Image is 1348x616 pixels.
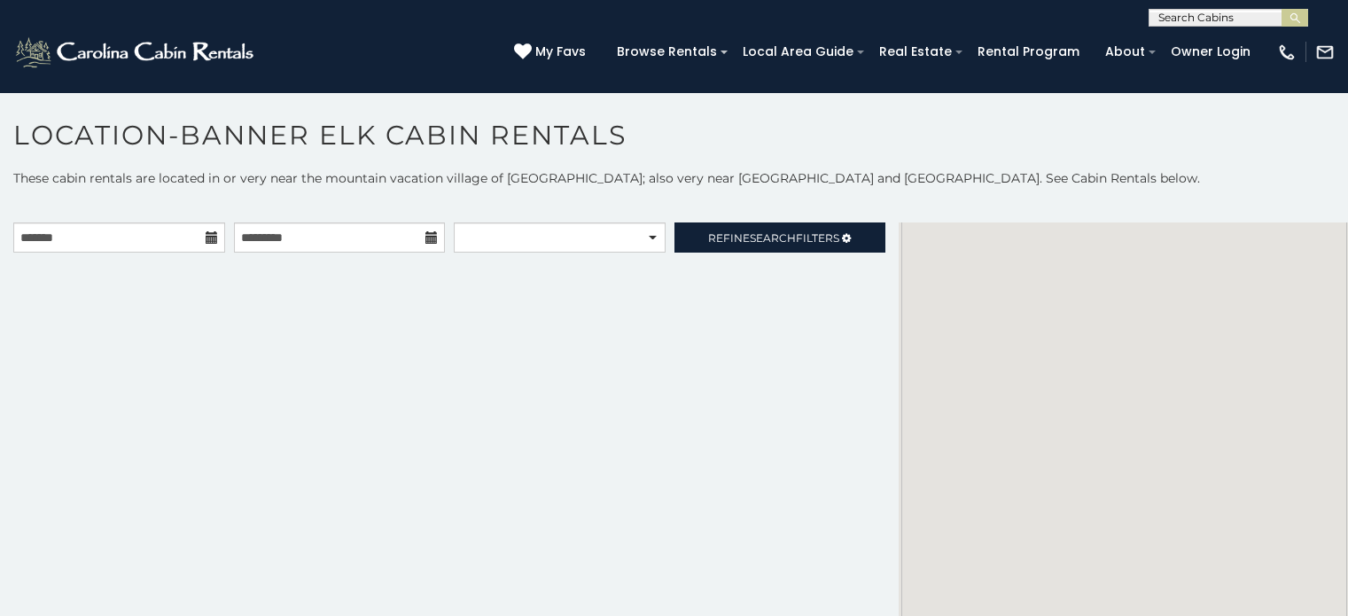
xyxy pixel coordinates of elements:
a: Real Estate [870,38,961,66]
a: About [1096,38,1154,66]
a: Browse Rentals [608,38,726,66]
a: My Favs [514,43,590,62]
img: mail-regular-white.png [1315,43,1335,62]
span: Search [750,231,796,245]
a: RefineSearchFilters [674,222,886,253]
a: Rental Program [969,38,1088,66]
img: White-1-2.png [13,35,259,70]
img: phone-regular-white.png [1277,43,1297,62]
span: My Favs [535,43,586,61]
span: Refine Filters [708,231,839,245]
a: Local Area Guide [734,38,862,66]
a: Owner Login [1162,38,1259,66]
